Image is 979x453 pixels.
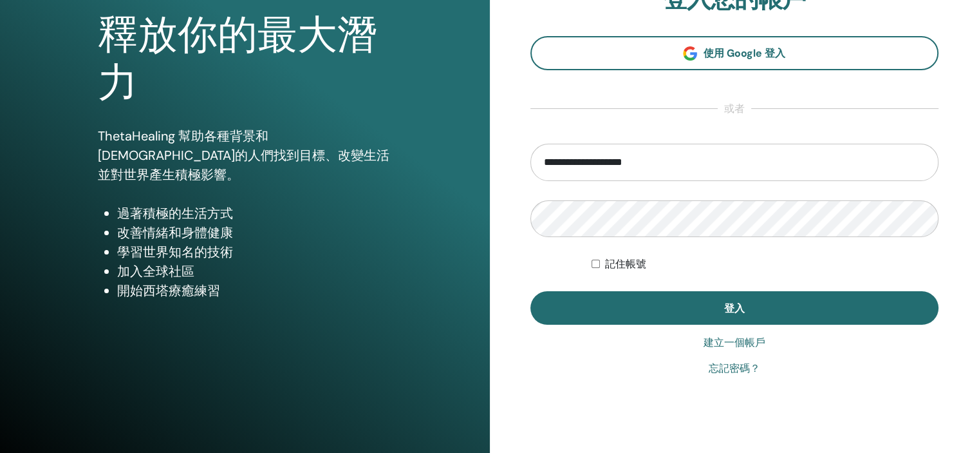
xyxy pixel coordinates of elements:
[530,36,939,70] a: 使用 Google 登入
[724,302,745,315] font: 登入
[709,362,760,374] font: 忘記密碼？
[592,256,938,272] div: 無限期地保持我的身份驗證狀態或直到我手動註銷
[704,46,785,60] font: 使用 Google 登入
[117,263,194,280] font: 加入全球社區
[117,205,233,222] font: 過著積極的生活方式
[117,244,233,260] font: 學習世界知名的技術
[117,224,233,241] font: 改善情緒和身體健康
[117,282,220,299] font: 開始西塔療癒練習
[530,291,939,325] button: 登入
[605,258,646,270] font: 記住帳號
[724,102,745,115] font: 或者
[704,335,765,351] a: 建立一個帳戶
[98,128,389,183] font: ThetaHealing 幫助各種背景和[DEMOGRAPHIC_DATA]的人們找到目標、改變生活並對世界產生積極影響。
[709,361,760,376] a: 忘記密碼？
[98,12,377,106] font: 釋放你的最大潛力
[704,336,765,349] font: 建立一個帳戶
